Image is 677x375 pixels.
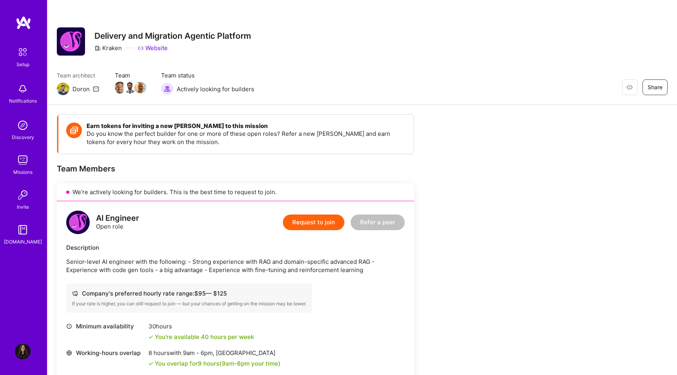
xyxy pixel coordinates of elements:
[115,81,125,94] a: Team Member Avatar
[72,301,306,307] div: If your rate is higher, you can still request to join — but your chances of getting on the missio...
[96,214,139,222] div: AI Engineer
[15,187,31,203] img: Invite
[16,16,31,30] img: logo
[115,71,145,79] span: Team
[66,243,405,252] div: Description
[14,44,31,60] img: setup
[15,152,31,168] img: teamwork
[222,360,250,367] span: 9am - 6pm
[125,81,135,94] a: Team Member Avatar
[66,258,405,274] p: Senior-level AI engineer with the following: - Strong experience with RAG and domain-specific adv...
[15,222,31,238] img: guide book
[351,215,405,230] button: Refer a peer
[66,123,82,138] img: Token icon
[12,133,34,141] div: Discovery
[93,86,99,92] i: icon Mail
[138,44,168,52] a: Website
[72,290,78,296] i: icon Cash
[626,84,633,90] i: icon EyeClosed
[15,81,31,97] img: bell
[155,359,281,368] div: You overlap for 9 hours ( your time)
[72,289,306,297] div: Company's preferred hourly rate range: $ 95 — $ 125
[148,361,153,366] i: icon Check
[94,44,122,52] div: Kraken
[181,349,216,357] span: 9am - 6pm ,
[57,183,414,201] div: We’re actively looking for builders. This is the best time to request to join.
[148,333,254,341] div: You're available 40 hours per week
[124,82,136,94] img: Team Member Avatar
[57,164,414,174] div: Team Members
[94,31,251,41] h3: Delivery and Migration Agentic Platform
[15,344,31,359] img: User Avatar
[57,71,99,79] span: Team architect
[4,238,42,246] div: [DOMAIN_NAME]
[177,85,254,93] span: Actively looking for builders
[148,322,254,330] div: 30 hours
[17,203,29,211] div: Invite
[66,322,145,330] div: Minimum availability
[66,349,145,357] div: Working-hours overlap
[134,82,146,94] img: Team Member Avatar
[114,82,126,94] img: Team Member Avatar
[66,211,90,234] img: logo
[648,83,663,91] span: Share
[161,83,174,95] img: Actively looking for builders
[135,81,145,94] a: Team Member Avatar
[161,71,254,79] span: Team status
[57,27,85,56] img: Company Logo
[57,83,69,95] img: Team Architect
[87,130,406,146] p: Do you know the perfect builder for one or more of these open roles? Refer a new [PERSON_NAME] an...
[148,335,153,339] i: icon Check
[15,117,31,133] img: discovery
[643,79,668,95] button: Share
[96,214,139,231] div: Open role
[283,215,344,230] button: Request to join
[16,60,29,69] div: Setup
[66,350,72,356] i: icon World
[9,97,37,105] div: Notifications
[72,85,90,93] div: Doron
[13,168,33,176] div: Missions
[94,45,101,51] i: icon CompanyGray
[87,123,406,130] h4: Earn tokens for inviting a new [PERSON_NAME] to this mission
[13,344,33,359] a: User Avatar
[148,349,281,357] div: 8 hours with [GEOGRAPHIC_DATA]
[66,323,72,329] i: icon Clock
